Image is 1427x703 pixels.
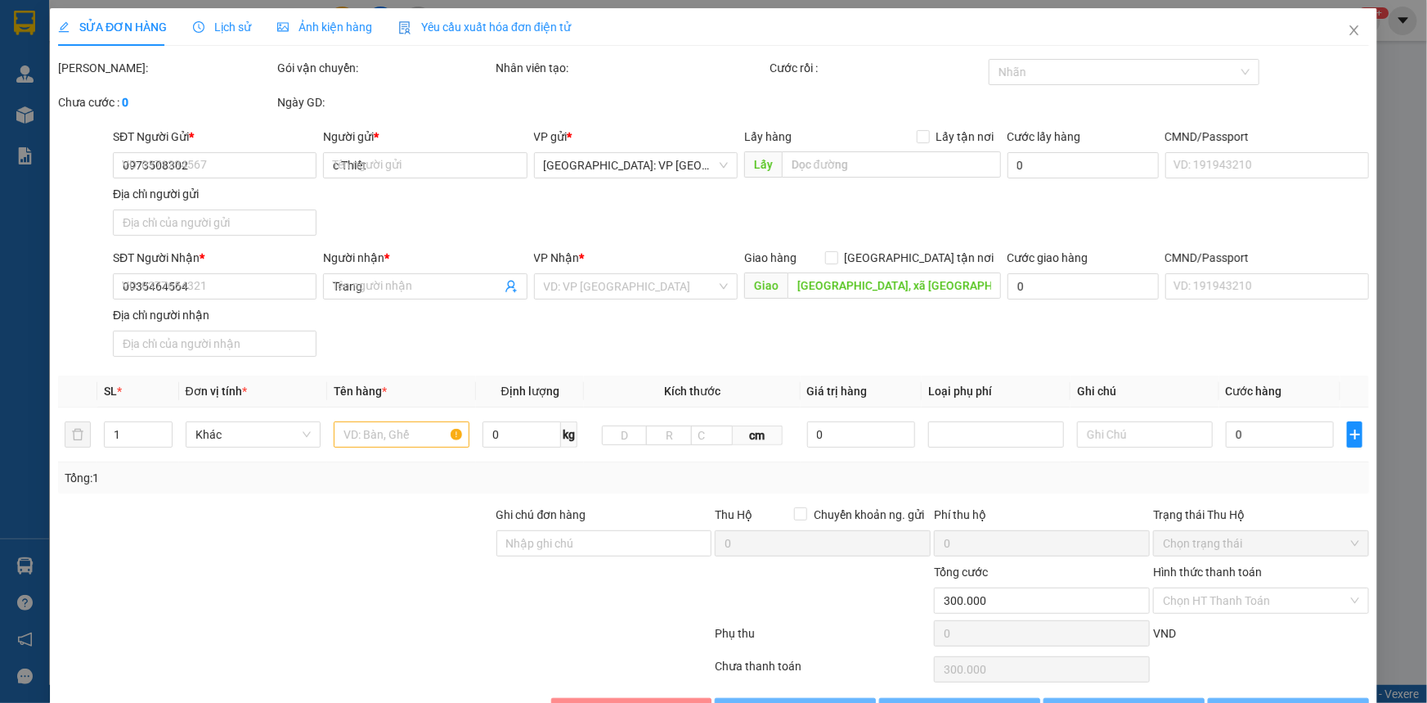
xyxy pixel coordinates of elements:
[1331,8,1377,54] button: Close
[334,421,469,448] input: VD: Bàn, Ghế
[105,385,118,398] span: SL
[10,24,316,42] strong: BIÊN NHẬN VẬN CHUYỂN BẢO AN EXPRESS
[544,153,728,178] span: Quảng Ngãi: VP Trường Chinh
[193,21,204,33] span: clock-circle
[398,20,571,34] span: Yêu cầu xuất hóa đơn điện tử
[714,657,933,686] div: Chưa thanh toán
[113,249,316,267] div: SĐT Người Nhận
[807,506,931,524] span: Chuyển khoản ng. gửi
[934,506,1150,530] div: Phí thu hộ
[113,210,316,236] input: Địa chỉ của người gửi
[691,426,732,445] input: C
[561,421,577,448] span: kg
[602,426,648,445] input: D
[1226,385,1282,398] span: Cước hàng
[664,385,720,398] span: Kích thước
[934,566,988,579] span: Tổng cước
[113,306,316,324] div: Địa chỉ người nhận
[1007,152,1159,178] input: Cước lấy hàng
[277,59,493,77] div: Gói vận chuyển:
[496,508,586,521] label: Ghi chú đơn hàng
[58,59,274,77] div: [PERSON_NAME]:
[193,20,251,34] span: Lịch sử
[186,385,247,398] span: Đơn vị tính
[807,385,868,398] span: Giá trị hàng
[323,128,527,146] div: Người gửi
[1347,421,1362,448] button: plus
[1070,376,1219,408] th: Ghi chú
[1153,627,1176,640] span: VND
[277,21,289,33] span: picture
[1348,428,1362,441] span: plus
[113,331,316,357] input: Địa chỉ của người nhận
[58,21,70,33] span: edit
[1163,531,1359,556] span: Chọn trạng thái
[1165,128,1369,146] div: CMND/Passport
[1007,130,1081,143] label: Cước lấy hàng
[922,376,1070,408] th: Loại phụ phí
[1077,421,1213,448] input: Ghi Chú
[113,128,316,146] div: SĐT Người Gửi
[6,46,321,58] strong: (Công Ty TNHH Chuyển Phát Nhanh Bảo An - MST: 0109597835)
[534,128,738,146] div: VP gửi
[505,280,518,293] span: user-add
[1165,249,1369,267] div: CMND/Passport
[501,385,559,398] span: Định lượng
[838,249,1001,267] span: [GEOGRAPHIC_DATA] tận nơi
[323,249,527,267] div: Người nhận
[770,59,985,77] div: Cước rồi :
[496,59,767,77] div: Nhân viên tạo:
[122,96,128,109] b: 0
[58,93,274,111] div: Chưa cước :
[58,20,167,34] span: SỬA ĐƠN HÀNG
[65,421,91,448] button: delete
[1348,24,1361,37] span: close
[647,426,693,445] input: R
[113,185,316,203] div: Địa chỉ người gửi
[733,426,783,445] span: cm
[744,151,782,178] span: Lấy
[1007,251,1088,264] label: Cước giao hàng
[534,251,580,264] span: VP Nhận
[744,273,788,299] span: Giao
[788,273,1001,299] input: Dọc đường
[1007,273,1159,300] input: Cước giao hàng
[496,530,712,557] input: Ghi chú đơn hàng
[398,21,411,34] img: icon
[47,64,282,126] span: [PHONE_NUMBER] - [DOMAIN_NAME]
[277,93,493,111] div: Ngày GD:
[714,624,933,653] div: Phụ thu
[65,469,551,487] div: Tổng: 1
[334,385,387,398] span: Tên hàng
[930,128,1001,146] span: Lấy tận nơi
[715,508,752,521] span: Thu Hộ
[277,20,372,34] span: Ảnh kiện hàng
[744,130,792,143] span: Lấy hàng
[782,151,1001,178] input: Dọc đường
[1153,506,1369,524] div: Trạng thái Thu Hộ
[195,422,312,447] span: Khác
[744,251,797,264] span: Giao hàng
[1153,566,1262,579] label: Hình thức thanh toán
